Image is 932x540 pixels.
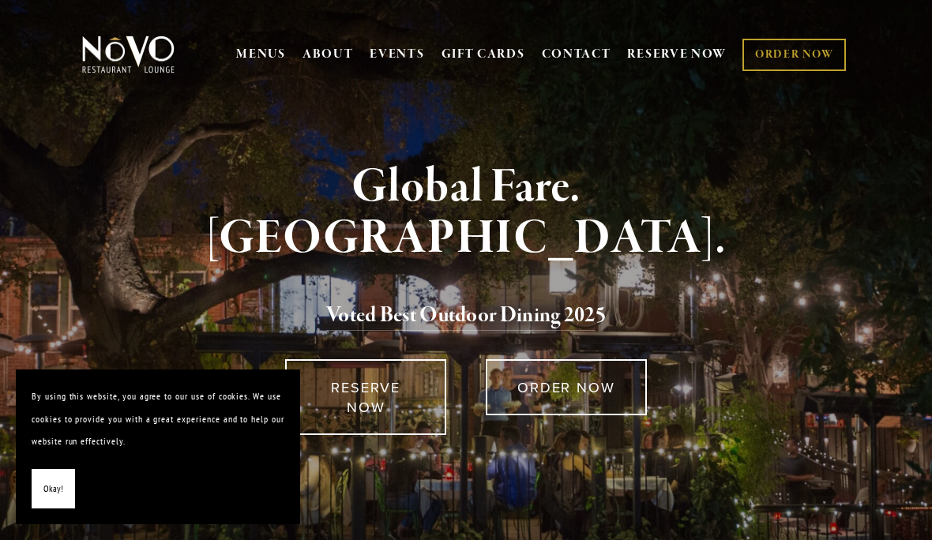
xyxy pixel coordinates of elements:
a: RESERVE NOW [285,359,446,435]
a: ORDER NOW [742,39,846,71]
a: RESERVE NOW [627,39,727,69]
a: EVENTS [370,47,424,62]
section: Cookie banner [16,369,300,524]
a: GIFT CARDS [442,39,525,69]
button: Okay! [32,469,75,509]
img: Novo Restaurant &amp; Lounge [79,35,178,74]
p: By using this website, you agree to our use of cookies. We use cookies to provide you with a grea... [32,385,284,453]
span: Okay! [43,478,63,501]
h2: 5 [103,299,830,332]
a: ORDER NOW [486,359,647,415]
strong: Global Fare. [GEOGRAPHIC_DATA]. [206,157,727,268]
a: ABOUT [303,47,354,62]
a: Voted Best Outdoor Dining 202 [326,302,596,332]
a: CONTACT [542,39,611,69]
a: MENUS [236,47,286,62]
